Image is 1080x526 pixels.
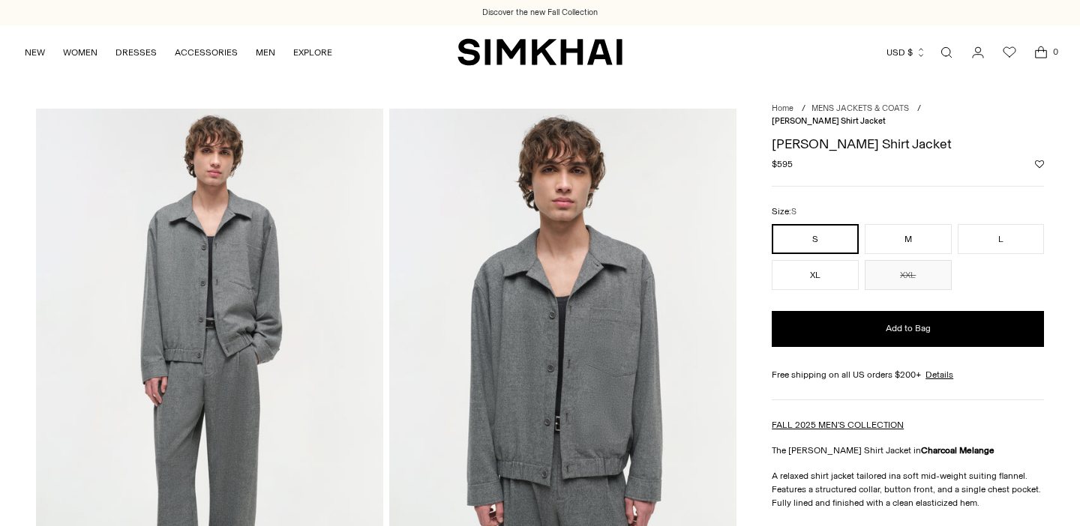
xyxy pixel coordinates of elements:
nav: breadcrumbs [772,103,1044,127]
button: XL [772,260,859,290]
button: M [865,224,952,254]
a: EXPLORE [293,36,332,69]
a: WOMEN [63,36,97,69]
a: Open cart modal [1026,37,1056,67]
span: [PERSON_NAME] Shirt Jacket [772,116,886,126]
span: S [791,207,796,217]
button: Add to Bag [772,311,1044,347]
strong: Charcoal Melange [921,445,994,456]
div: / [802,103,805,115]
button: S [772,224,859,254]
a: Details [925,368,953,381]
div: Free shipping on all US orders $200+ [772,368,1044,381]
a: NEW [25,36,45,69]
a: DRESSES [115,36,157,69]
a: Discover the new Fall Collection [482,7,598,19]
span: $595 [772,157,793,171]
button: USD $ [886,36,926,69]
button: Add to Wishlist [1035,160,1044,169]
a: Open search modal [931,37,961,67]
a: Wishlist [994,37,1024,67]
p: A relaxed shirt jacket tailored in a soft mid-weight suiting flannel. Features a structured colla... [772,469,1044,510]
a: Home [772,103,793,113]
span: 0 [1048,45,1062,58]
a: ACCESSORIES [175,36,238,69]
a: FALL 2025 MEN'S COLLECTION [772,420,904,430]
button: L [958,224,1045,254]
label: Size: [772,205,796,219]
a: Go to the account page [963,37,993,67]
a: SIMKHAI [457,37,622,67]
div: / [917,103,921,115]
span: Add to Bag [886,322,931,335]
a: MENS JACKETS & COATS [811,103,909,113]
button: XXL [865,260,952,290]
h1: [PERSON_NAME] Shirt Jacket [772,137,1044,151]
a: MEN [256,36,275,69]
p: The [PERSON_NAME] Shirt Jacket in [772,444,1044,457]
